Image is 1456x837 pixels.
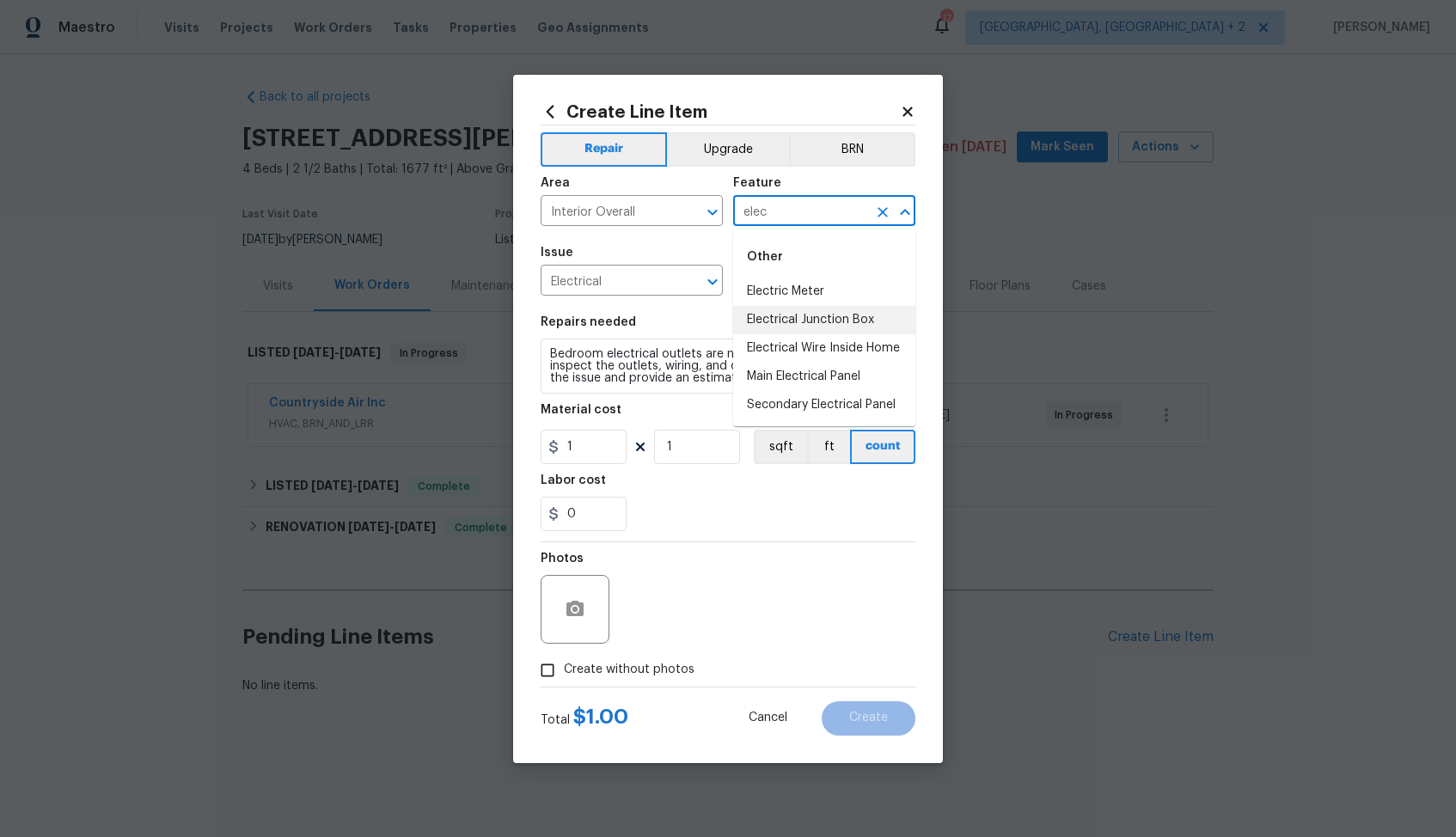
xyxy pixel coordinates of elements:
[541,474,606,486] h5: Labor cost
[749,712,787,724] span: Cancel
[541,102,900,121] h2: Create Line Item
[667,132,790,167] button: Upgrade
[541,339,915,394] textarea: Bedroom electrical outlets are not receiving power. Please inspect the outlets, wiring, and circu...
[700,270,725,294] button: Open
[849,712,888,724] span: Create
[733,278,915,306] li: Electric Meter
[541,247,573,259] h5: Issue
[541,316,636,328] h5: Repairs needed
[564,661,694,679] span: Create without photos
[850,430,915,464] button: count
[541,708,628,729] div: Total
[733,306,915,334] li: Electrical Junction Box
[754,430,807,464] button: sqft
[700,200,725,224] button: Open
[541,132,667,167] button: Repair
[871,200,895,224] button: Clear
[893,200,917,224] button: Close
[541,553,584,565] h5: Photos
[721,701,815,736] button: Cancel
[733,334,915,363] li: Electrical Wire Inside Home
[573,706,628,727] span: $ 1.00
[822,701,915,736] button: Create
[733,236,915,278] div: Other
[807,430,850,464] button: ft
[541,404,621,416] h5: Material cost
[733,363,915,391] li: Main Electrical Panel
[541,177,570,189] h5: Area
[789,132,915,167] button: BRN
[733,177,781,189] h5: Feature
[733,391,915,419] li: Secondary Electrical Panel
